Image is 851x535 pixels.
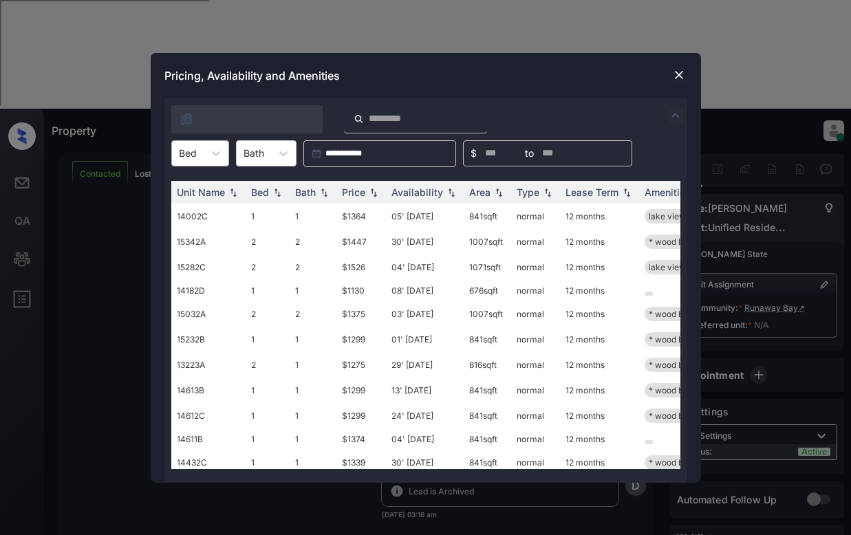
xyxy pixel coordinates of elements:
img: close [672,68,686,82]
td: $1275 [336,352,386,378]
img: icon-zuma [180,112,193,126]
td: 1 [290,450,336,475]
td: 12 months [560,204,639,229]
td: 2 [246,352,290,378]
td: 1 [246,428,290,450]
td: 1 [290,204,336,229]
td: $1130 [336,280,386,301]
td: 14613B [171,378,246,403]
td: normal [511,327,560,352]
img: sorting [317,187,331,197]
td: 03' [DATE] [386,301,464,327]
span: * wood burning ... [649,334,716,345]
td: normal [511,378,560,403]
img: sorting [444,187,458,197]
img: sorting [492,187,506,197]
img: sorting [270,187,284,197]
td: 12 months [560,428,639,450]
td: 24' [DATE] [386,403,464,428]
img: sorting [620,187,634,197]
td: 2 [290,254,336,280]
td: $1339 [336,450,386,475]
div: Bed [251,186,269,198]
td: 841 sqft [464,428,511,450]
td: 12 months [560,301,639,327]
td: 1 [290,403,336,428]
td: 14182D [171,280,246,301]
td: 841 sqft [464,450,511,475]
div: Type [517,186,539,198]
span: * wood burning ... [649,237,716,247]
td: 2 [290,229,336,254]
td: 1 [246,403,290,428]
td: 1 [246,327,290,352]
td: $1364 [336,204,386,229]
span: lake view [649,262,686,272]
td: 1 [290,280,336,301]
td: normal [511,301,560,327]
div: Availability [391,186,443,198]
td: 2 [246,301,290,327]
td: 841 sqft [464,204,511,229]
img: icon-zuma [667,107,684,124]
img: sorting [541,187,554,197]
td: 01' [DATE] [386,327,464,352]
td: normal [511,204,560,229]
td: normal [511,403,560,428]
td: 1 [290,428,336,450]
td: 1071 sqft [464,254,511,280]
td: 15282C [171,254,246,280]
td: 1 [246,280,290,301]
td: 841 sqft [464,327,511,352]
td: 12 months [560,403,639,428]
td: 15032A [171,301,246,327]
td: 841 sqft [464,378,511,403]
div: Amenities [645,186,691,198]
td: $1447 [336,229,386,254]
td: 1 [290,352,336,378]
div: Price [342,186,365,198]
td: 13' [DATE] [386,378,464,403]
span: to [525,146,534,161]
span: * wood burning ... [649,385,716,395]
span: $ [471,146,477,161]
td: 08' [DATE] [386,280,464,301]
td: 14002C [171,204,246,229]
td: 12 months [560,254,639,280]
span: * wood burning ... [649,411,716,421]
td: normal [511,254,560,280]
td: 14612C [171,403,246,428]
td: 30' [DATE] [386,229,464,254]
span: * wood burning ... [649,360,716,370]
td: 676 sqft [464,280,511,301]
td: 2 [290,301,336,327]
td: $1374 [336,428,386,450]
td: 816 sqft [464,352,511,378]
div: Unit Name [177,186,225,198]
td: $1299 [336,378,386,403]
td: normal [511,428,560,450]
div: Area [469,186,491,198]
td: $1375 [336,301,386,327]
td: 12 months [560,450,639,475]
td: 13223A [171,352,246,378]
td: 12 months [560,352,639,378]
td: $1299 [336,403,386,428]
span: * wood burning ... [649,457,716,468]
td: normal [511,450,560,475]
td: $1299 [336,327,386,352]
td: 841 sqft [464,403,511,428]
td: 30' [DATE] [386,450,464,475]
img: sorting [367,187,380,197]
td: 1 [246,450,290,475]
td: 15232B [171,327,246,352]
td: 12 months [560,327,639,352]
td: 05' [DATE] [386,204,464,229]
div: Pricing, Availability and Amenities [151,53,701,98]
td: 1 [246,204,290,229]
div: Bath [295,186,316,198]
td: normal [511,229,560,254]
td: 1 [290,327,336,352]
img: icon-zuma [354,113,364,125]
td: 12 months [560,280,639,301]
